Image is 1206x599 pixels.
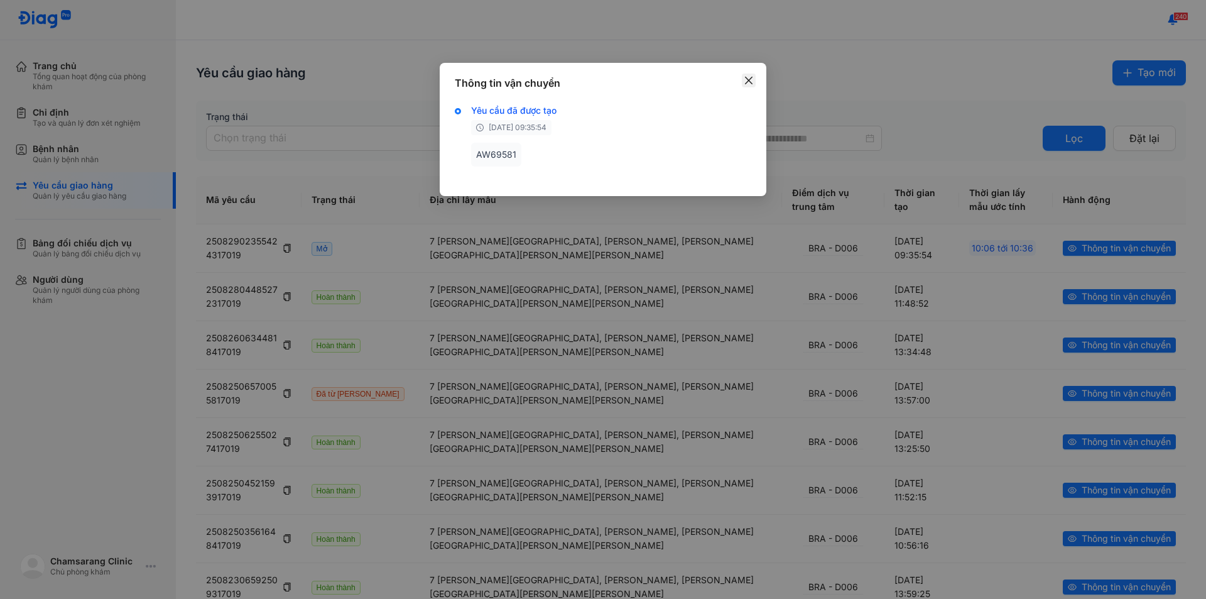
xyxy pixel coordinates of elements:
span: clock-circle [476,124,484,131]
span: [DATE] 09:35:54 [471,120,551,135]
label: Yêu cầu đã được tạo [471,105,557,116]
button: Close [742,74,756,87]
div: Thông tin vận chuyển [455,75,751,91]
span: close [744,75,754,85]
div: AW69581 [471,143,521,167]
